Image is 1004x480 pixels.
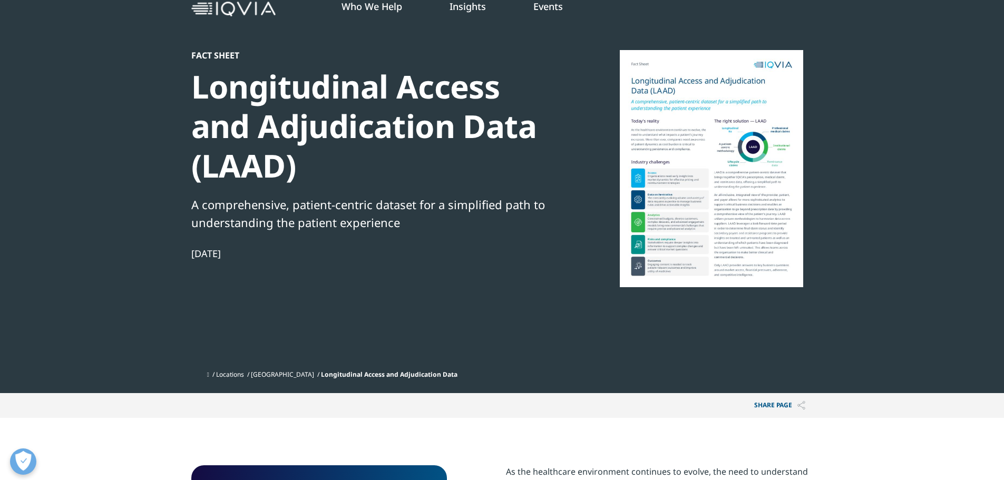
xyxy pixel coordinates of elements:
img: IQVIA Healthcare Information Technology and Pharma Clinical Research Company [191,2,276,17]
button: Open Preferences [10,448,36,475]
button: Share PAGEShare PAGE [746,393,813,418]
div: Longitudinal Access and Adjudication Data (LAAD) [191,67,553,185]
img: Share PAGE [797,401,805,410]
span: Longitudinal Access and Adjudication Data [321,370,457,379]
div: Fact Sheet [191,50,553,61]
a: Locations [216,370,244,379]
a: [GEOGRAPHIC_DATA] [251,370,314,379]
div: A comprehensive, patient-centric dataset for a simplified path to understanding the patient exper... [191,195,553,231]
p: Share PAGE [746,393,813,418]
div: [DATE] [191,247,553,260]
